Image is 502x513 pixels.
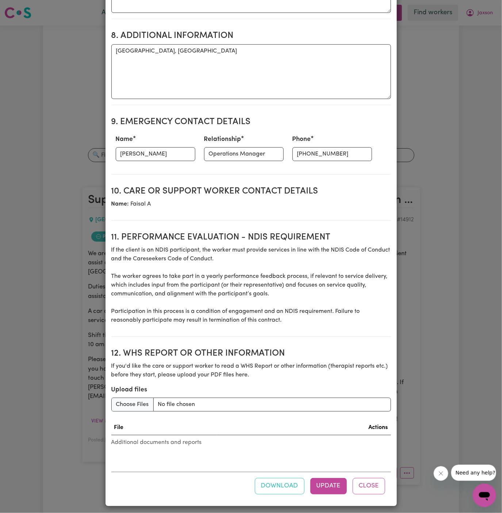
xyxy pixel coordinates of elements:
[111,385,147,395] label: Upload files
[473,484,496,507] iframe: Button to launch messaging window
[111,362,391,379] p: If you'd like the care or support worker to read a WHS Report or other information (therapist rep...
[204,147,284,161] input: e.g. Daughter
[111,117,391,127] h2: 9. Emergency Contact Details
[111,435,391,450] caption: Additional documents and reports
[111,201,129,207] b: Name:
[353,478,385,494] button: Close
[111,200,391,208] p: Faisal A
[204,135,241,144] label: Relationship
[111,186,391,197] h2: 10. Care or support worker contact details
[111,232,391,243] h2: 11. Performance evaluation - NDIS requirement
[111,44,391,99] textarea: [GEOGRAPHIC_DATA], [GEOGRAPHIC_DATA]
[310,478,347,494] button: Update
[292,135,311,144] label: Phone
[111,348,391,359] h2: 12. WHS Report or Other Information
[111,31,391,41] h2: 8. Additional Information
[434,466,448,481] iframe: Close message
[255,478,304,494] button: Download contract
[217,420,391,435] th: Actions
[451,465,496,481] iframe: Message from company
[111,420,217,435] th: File
[116,147,195,161] input: e.g. Amber Smith
[116,135,133,144] label: Name
[111,246,391,325] p: If the client is an NDIS participant, the worker must provide services in line with the NDIS Code...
